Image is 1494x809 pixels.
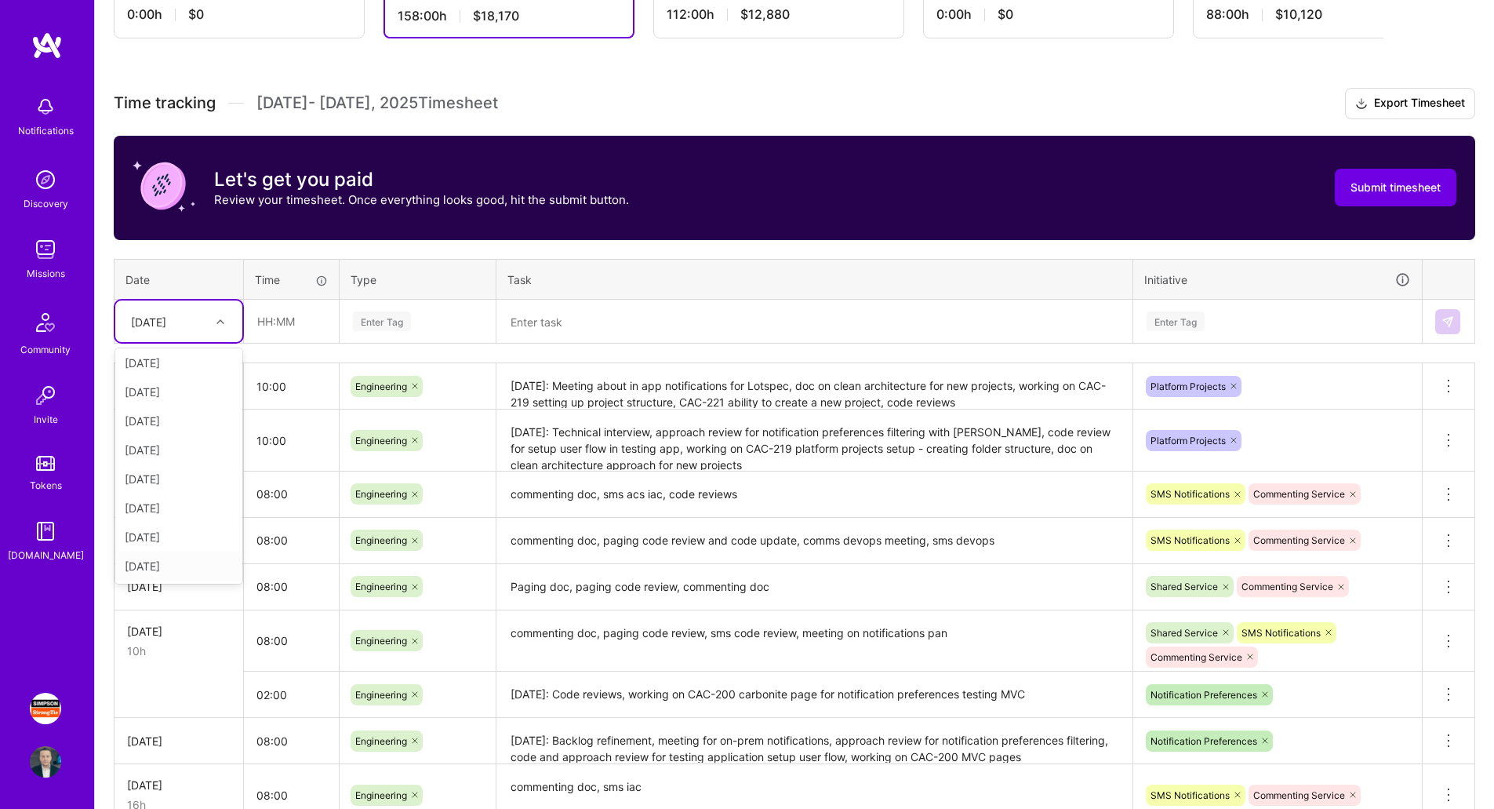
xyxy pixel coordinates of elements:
[114,93,216,113] span: Time tracking
[1150,381,1226,392] span: Platform Projects
[353,309,411,333] div: Enter Tag
[1147,309,1205,333] div: Enter Tag
[1441,315,1454,328] img: Submit
[740,6,790,23] span: $12,880
[127,623,231,640] div: [DATE]
[244,566,339,607] input: HH:MM
[115,348,242,377] div: [DATE]
[1150,789,1230,801] span: SMS Notifications
[355,488,407,500] span: Engineering
[498,612,1131,671] textarea: commenting doc, paging code review, sms code review, meeting on notifications pan
[1150,627,1218,639] span: Shared Service
[498,519,1131,563] textarea: commenting doc, paging code review and code update, comms devops meeting, sms devops
[1150,581,1218,592] span: Shared Service
[340,259,496,300] th: Type
[127,733,231,749] div: [DATE]
[1144,271,1411,289] div: Initiative
[1275,6,1322,23] span: $10,120
[355,789,407,801] span: Engineering
[1253,789,1345,801] span: Commenting Service
[256,93,498,113] span: [DATE] - [DATE] , 2025 Timesheet
[8,547,84,563] div: [DOMAIN_NAME]
[30,91,61,122] img: bell
[1150,651,1242,663] span: Commenting Service
[27,304,64,341] img: Community
[26,693,65,724] a: Simpson Strong-Tie: Full-stack engineering team for Platform
[398,8,620,24] div: 158:00 h
[498,720,1131,763] textarea: [DATE]: Backlog refinement, meeting for on-prem notifications, approach review for notification p...
[496,259,1133,300] th: Task
[20,341,71,358] div: Community
[498,566,1131,609] textarea: Paging doc, paging code review, commenting doc
[31,31,63,60] img: logo
[1350,180,1441,195] span: Submit timesheet
[127,578,231,595] div: [DATE]
[131,313,166,330] div: [DATE]
[24,195,68,212] div: Discovery
[355,581,407,592] span: Engineering
[18,122,74,139] div: Notifications
[127,777,231,793] div: [DATE]
[1253,534,1345,546] span: Commenting Service
[115,406,242,435] div: [DATE]
[30,477,62,494] div: Tokens
[115,552,242,581] div: [DATE]
[244,420,339,461] input: HH:MM
[27,265,65,282] div: Missions
[30,380,61,411] img: Invite
[498,411,1131,470] textarea: [DATE]: Technical interview, approach review for notification preferences filtering with [PERSON_...
[214,168,629,191] h3: Let's get you paid
[30,516,61,547] img: guide book
[498,473,1131,516] textarea: commenting doc, sms acs iac, code reviews
[188,6,204,23] span: $0
[245,301,338,342] input: HH:MM
[30,234,61,265] img: teamwork
[1345,88,1475,119] button: Export Timesheet
[115,494,242,523] div: [DATE]
[214,191,629,208] p: Review your timesheet. Once everything looks good, hit the submit button.
[30,693,61,724] img: Simpson Strong-Tie: Full-stack engineering team for Platform
[115,523,242,552] div: [DATE]
[127,6,351,23] div: 0:00 h
[244,366,339,407] input: HH:MM
[473,8,519,24] span: $18,170
[244,720,339,762] input: HH:MM
[244,519,339,561] input: HH:MM
[355,435,407,446] span: Engineering
[30,164,61,195] img: discovery
[255,271,328,288] div: Time
[667,6,891,23] div: 112:00 h
[1241,581,1333,592] span: Commenting Service
[1150,735,1257,747] span: Notification Preferences
[244,674,339,716] input: HH:MM
[127,643,231,659] div: 10h
[1150,435,1226,446] span: Platform Projects
[1150,488,1230,500] span: SMS Notifications
[355,735,407,747] span: Engineering
[1150,534,1230,546] span: SMS Notifications
[115,259,244,300] th: Date
[1253,488,1345,500] span: Commenting Service
[244,473,339,515] input: HH:MM
[936,6,1161,23] div: 0:00 h
[498,365,1131,408] textarea: [DATE]: Meeting about in app notifications for Lotspec, doc on clean architecture for new project...
[115,377,242,406] div: [DATE]
[355,534,407,546] span: Engineering
[1335,169,1456,206] button: Submit timesheet
[1355,96,1368,112] i: icon Download
[216,318,224,326] i: icon Chevron
[1206,6,1430,23] div: 88:00 h
[1150,689,1257,701] span: Notification Preferences
[1241,627,1321,639] span: SMS Notifications
[115,435,242,465] div: [DATE]
[36,456,55,471] img: tokens
[998,6,1013,23] span: $0
[498,673,1131,716] textarea: [DATE]: Code reviews, working on CAC-200 carbonite page for notification preferences testing MVC
[355,381,407,392] span: Engineering
[244,620,339,661] input: HH:MM
[355,689,407,701] span: Engineering
[34,411,58,428] div: Invite
[355,635,407,647] span: Engineering
[115,465,242,494] div: [DATE]
[26,746,65,778] a: User Avatar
